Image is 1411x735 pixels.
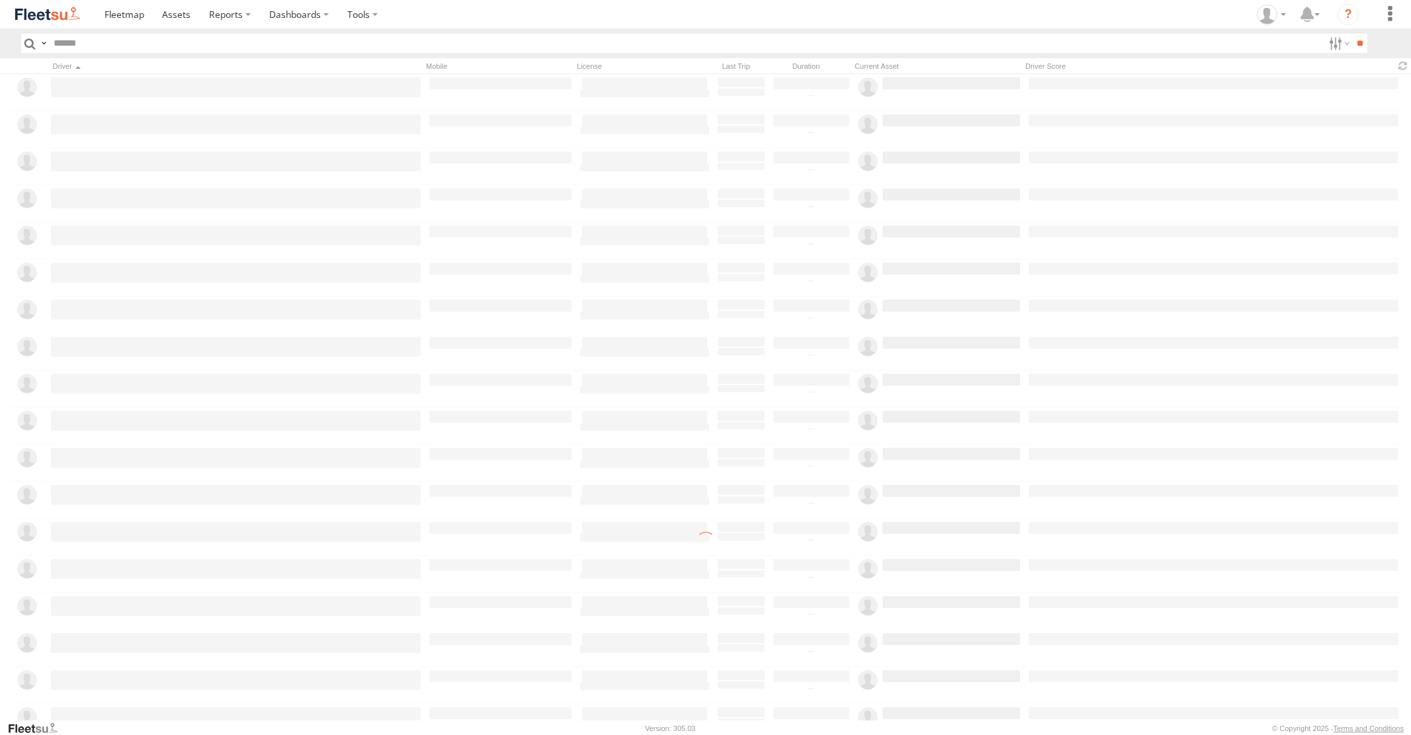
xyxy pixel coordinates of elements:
span: Refresh [1395,60,1411,72]
label: Search Query [38,34,49,53]
div: Version: 305.03 [645,724,695,732]
div: © Copyright 2025 - [1272,724,1404,732]
div: License [574,60,706,73]
div: Click to Sort [49,60,417,73]
div: Ismail Elayodath [1252,5,1291,24]
div: Last Trip [711,60,761,73]
div: Duration [767,60,846,73]
i: ? [1338,4,1359,25]
img: fleetsu-logo-horizontal.svg [13,5,82,23]
label: Search Filter Options [1324,34,1352,53]
a: Visit our Website [7,722,68,735]
a: Terms and Conditions [1334,724,1404,732]
div: Mobile [423,60,568,73]
div: Driver Score [1022,60,1390,73]
div: Current Asset [851,60,1017,73]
